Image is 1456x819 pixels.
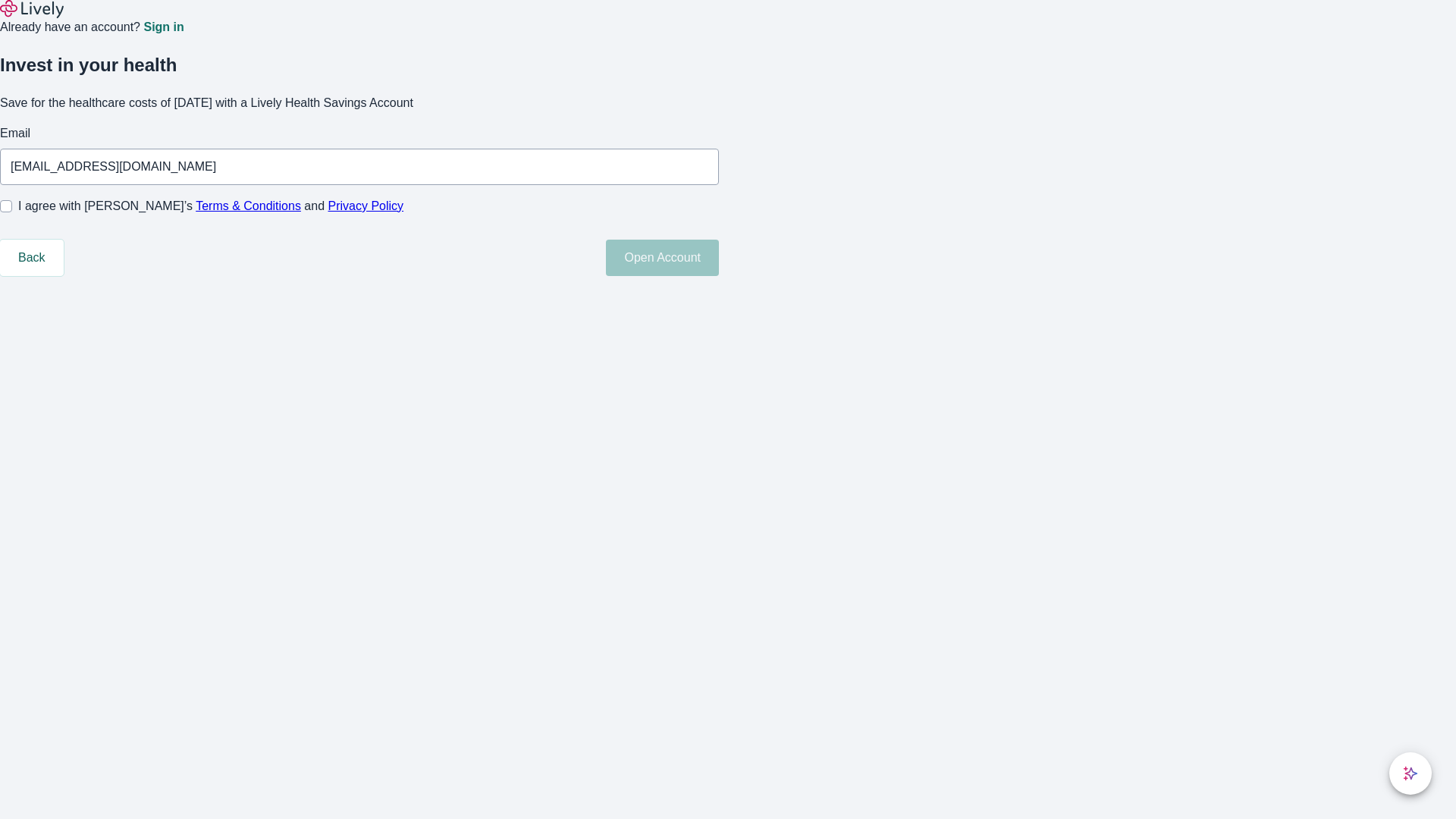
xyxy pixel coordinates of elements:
a: Sign in [143,21,184,33]
svg: Lively AI Assistant [1403,766,1418,781]
button: chat [1389,752,1432,795]
span: I agree with [PERSON_NAME]’s and [18,197,403,215]
a: Terms & Conditions [196,199,301,212]
a: Privacy Policy [328,199,404,212]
